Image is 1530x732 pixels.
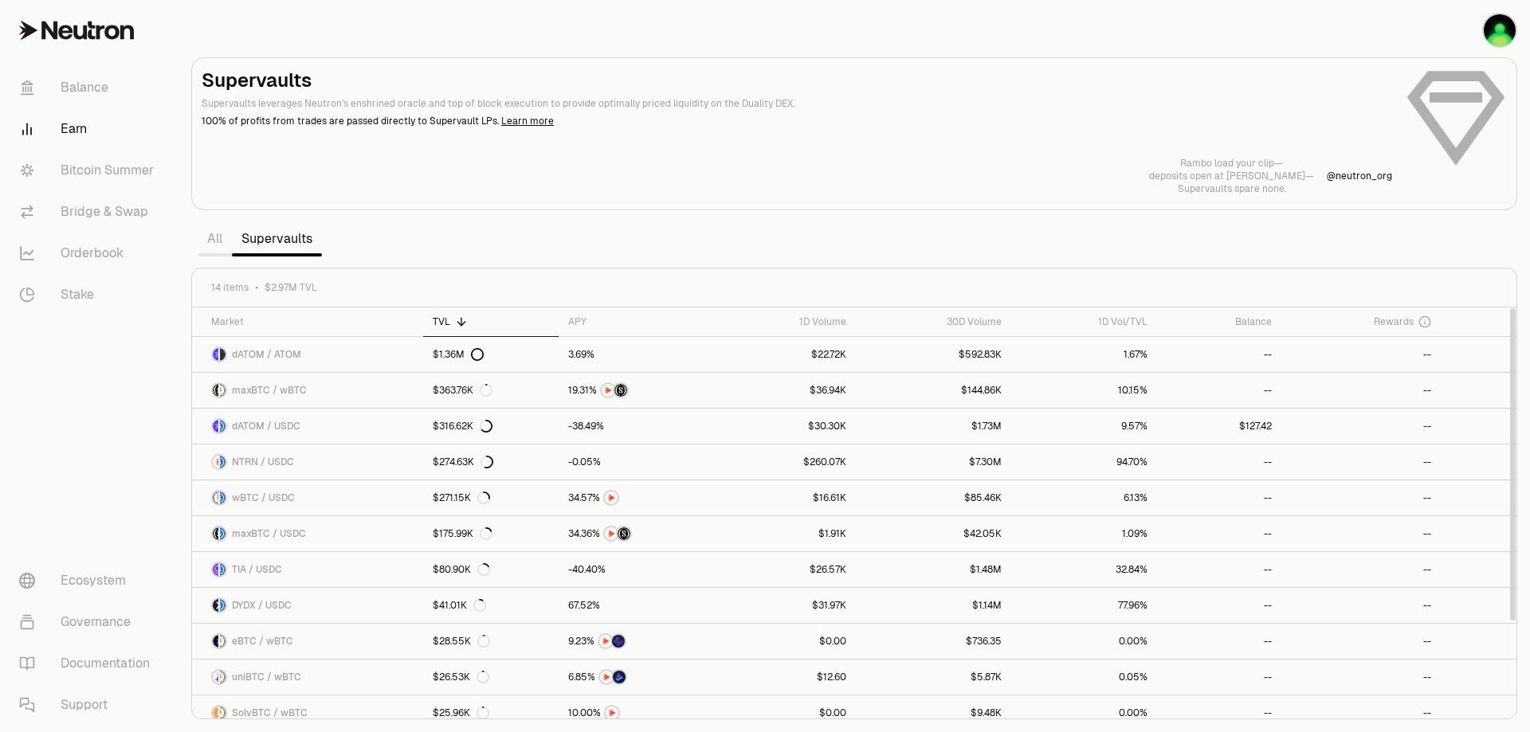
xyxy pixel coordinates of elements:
span: eBTC / wBTC [232,635,293,648]
img: DYDX Logo [213,599,218,612]
a: -- [1281,588,1441,623]
img: NTRN [600,671,613,683]
a: 0.00% [1011,624,1157,659]
a: -- [1281,409,1441,444]
button: NTRN [568,490,704,506]
a: NTRNBedrock Diamonds [559,660,714,695]
a: wBTC LogoUSDC LogowBTC / USDC [192,480,423,515]
a: $36.94K [714,373,856,408]
a: -- [1281,480,1441,515]
a: -- [1281,695,1441,730]
a: $0.00 [714,695,856,730]
a: maxBTC LogowBTC LogomaxBTC / wBTC [192,373,423,408]
a: Learn more [501,115,554,127]
a: Rambo load your clip—deposits open at [PERSON_NAME]—Supervaults spare none. [1149,157,1314,195]
a: $26.57K [714,552,856,587]
a: $1.36M [423,337,559,372]
a: $274.63K [423,444,559,480]
a: Stake [6,274,172,315]
a: Governance [6,601,172,643]
img: USDC Logo [220,491,226,504]
a: -- [1281,516,1441,551]
p: Supervaults leverages Neutron's enshrined oracle and top of block execution to provide optimally ... [202,96,1392,111]
a: $12.60 [714,660,856,695]
a: NTRNStructured Points [559,516,714,551]
a: -- [1157,695,1281,730]
a: Balance [6,67,172,108]
img: Equinox [1484,14,1516,46]
a: -- [1157,444,1281,480]
a: $25.96K [423,695,559,730]
a: 1.67% [1011,337,1157,372]
img: USDC Logo [220,420,226,433]
button: NTRNStructured Points [568,526,704,542]
a: $41.01K [423,588,559,623]
a: -- [1281,373,1441,408]
div: $80.90K [433,563,490,576]
div: $363.76K [433,384,492,397]
a: 77.96% [1011,588,1157,623]
img: TIA Logo [213,563,218,576]
div: $25.96K [433,707,489,719]
a: -- [1281,444,1441,480]
img: wBTC Logo [220,635,226,648]
span: Rewards [1374,315,1414,328]
a: $9.48K [856,695,1011,730]
div: $274.63K [433,456,493,468]
div: Balance [1167,315,1272,328]
a: 9.57% [1011,409,1157,444]
div: $1.36M [433,348,484,361]
span: dATOM / USDC [232,420,300,433]
a: Bridge & Swap [6,191,172,233]
a: uniBTC LogowBTC LogouniBTC / wBTC [192,660,423,695]
button: NTRNEtherFi Points [568,633,704,649]
div: $41.01K [433,599,486,612]
a: NTRNStructured Points [559,373,714,408]
img: NTRN [606,707,618,719]
a: $5.87K [856,660,1011,695]
img: eBTC Logo [213,635,218,648]
a: -- [1157,373,1281,408]
a: TIA LogoUSDC LogoTIA / USDC [192,552,423,587]
a: 6.13% [1011,480,1157,515]
a: $7.30M [856,444,1011,480]
a: $26.53K [423,660,559,695]
img: USDC Logo [220,527,226,540]
img: NTRN [602,384,614,397]
a: All [198,223,232,255]
a: -- [1281,552,1441,587]
div: TVL [433,315,549,328]
a: Supervaults [232,223,322,255]
button: NTRN [568,705,704,721]
span: 14 items [211,281,249,294]
img: dATOM Logo [213,348,218,361]
div: 30D Volume [865,315,1002,328]
img: maxBTC Logo [213,527,218,540]
a: $736.35 [856,624,1011,659]
button: NTRNBedrock Diamonds [568,669,704,685]
a: @neutron_org [1327,170,1392,182]
a: $16.61K [714,480,856,515]
img: USDC Logo [220,599,226,612]
p: deposits open at [PERSON_NAME]— [1149,170,1314,182]
span: TIA / USDC [232,563,282,576]
a: eBTC LogowBTC LogoeBTC / wBTC [192,624,423,659]
p: Supervaults spare none. [1149,182,1314,195]
a: $363.76K [423,373,559,408]
a: -- [1157,516,1281,551]
a: 32.84% [1011,552,1157,587]
a: $127.42 [1157,409,1281,444]
div: $316.62K [433,420,492,433]
a: Orderbook [6,233,172,274]
a: $1.48M [856,552,1011,587]
span: DYDX / USDC [232,599,292,612]
a: Support [6,684,172,726]
a: NTRN LogoUSDC LogoNTRN / USDC [192,444,423,480]
a: dATOM LogoUSDC LogodATOM / USDC [192,409,423,444]
span: maxBTC / USDC [232,527,306,540]
img: NTRN [605,527,618,540]
a: $31.97K [714,588,856,623]
img: wBTC Logo [220,707,226,719]
span: wBTC / USDC [232,491,295,504]
span: SolvBTC / wBTC [232,707,308,719]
